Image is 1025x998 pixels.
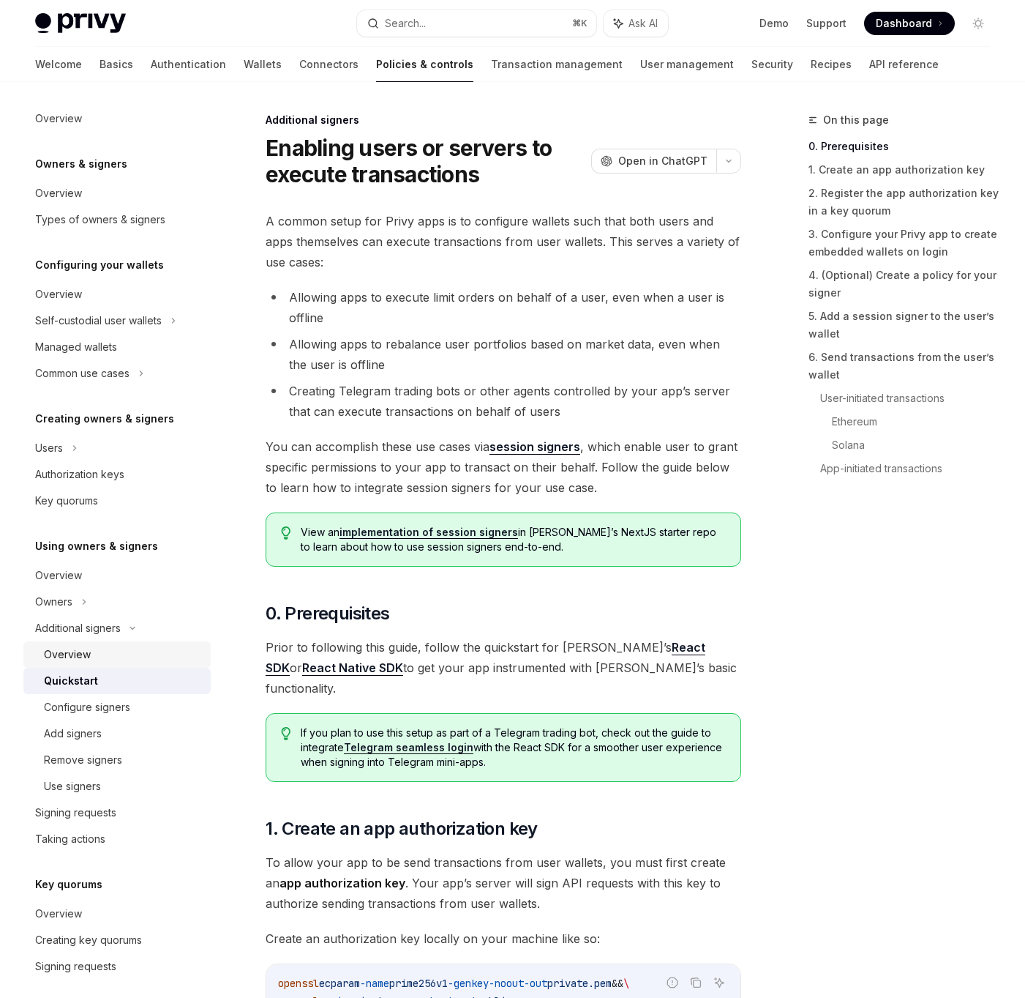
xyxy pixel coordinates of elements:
a: Remove signers [23,747,211,773]
div: Self-custodial user wallets [35,312,162,329]
a: 6. Send transactions from the user’s wallet [808,346,1002,387]
span: -name [360,977,389,990]
a: 1. Create an app authorization key [808,158,1002,182]
a: Basics [100,47,133,82]
div: Overview [35,567,82,584]
a: Types of owners & signers [23,206,211,233]
a: Overview [23,901,211,927]
a: Add signers [23,720,211,747]
span: 0. Prerequisites [266,602,389,625]
a: Creating key quorums [23,927,211,953]
h5: Creating owners & signers [35,410,174,428]
div: Taking actions [35,830,105,848]
a: Dashboard [864,12,955,35]
a: Configure signers [23,694,211,720]
span: ⌘ K [572,18,587,29]
span: A common setup for Privy apps is to configure wallets such that both users and apps themselves ca... [266,211,741,272]
div: Authorization keys [35,466,124,483]
div: Creating key quorums [35,931,142,949]
div: Managed wallets [35,338,117,356]
span: -out [524,977,547,990]
div: Remove signers [44,751,122,769]
div: Overview [35,110,82,127]
a: implementation of session signers [339,526,518,539]
div: Common use cases [35,365,129,382]
a: API reference [869,47,939,82]
img: light logo [35,13,126,34]
button: Ask AI [604,10,668,37]
div: Overview [44,646,91,663]
li: Allowing apps to execute limit orders on behalf of a user, even when a user is offline [266,287,741,328]
span: -genkey [448,977,489,990]
div: Additional signers [266,113,741,127]
a: Welcome [35,47,82,82]
a: Connectors [299,47,358,82]
a: Overview [23,641,211,668]
button: Search...⌘K [357,10,596,37]
span: \ [623,977,629,990]
a: User-initiated transactions [820,387,1002,410]
a: Security [751,47,793,82]
li: Allowing apps to rebalance user portfolios based on market data, even when the user is offline [266,334,741,375]
svg: Tip [281,727,291,740]
div: Owners [35,593,72,611]
div: Add signers [44,725,102,742]
span: To allow your app to be send transactions from user wallets, you must first create an . Your app’... [266,852,741,914]
div: Search... [385,15,426,32]
button: Report incorrect code [663,973,682,992]
div: Quickstart [44,672,98,690]
svg: Tip [281,526,291,540]
a: Signing requests [23,800,211,826]
h5: Owners & signers [35,155,127,173]
button: Copy the contents from the code block [686,973,705,992]
span: If you plan to use this setup as part of a Telegram trading bot, check out the guide to integrate... [301,726,726,770]
button: Toggle dark mode [966,12,990,35]
div: Signing requests [35,958,116,975]
h5: Configuring your wallets [35,256,164,274]
h5: Key quorums [35,876,102,893]
a: App-initiated transactions [820,457,1002,480]
h1: Enabling users or servers to execute transactions [266,135,585,187]
span: View an in [PERSON_NAME]’s NextJS starter repo to learn about how to use session signers end-to-end. [301,525,726,554]
span: Ask AI [628,16,658,31]
span: On this page [823,111,889,129]
span: && [612,977,623,990]
button: Ask AI [710,973,729,992]
a: 3. Configure your Privy app to create embedded wallets on login [808,223,1002,264]
a: Recipes [811,47,852,82]
span: You can accomplish these use cases via , which enable user to grant specific permissions to your ... [266,436,741,498]
a: Signing requests [23,953,211,980]
h5: Using owners & signers [35,537,158,555]
span: Dashboard [876,16,932,31]
li: Creating Telegram trading bots or other agents controlled by your app’s server that can execute t... [266,381,741,422]
a: Ethereum [832,410,1002,433]
div: Overview [35,286,82,303]
span: prime256v1 [389,977,448,990]
a: 4. (Optional) Create a policy for your signer [808,264,1002,305]
a: React Native SDK [302,660,403,676]
div: Overview [35,905,82,923]
div: Types of owners & signers [35,211,165,228]
a: Overview [23,562,211,589]
div: Users [35,439,63,457]
a: Demo [759,16,789,31]
span: 1. Create an app authorization key [266,817,538,841]
a: Overview [23,105,211,132]
a: 0. Prerequisites [808,135,1002,158]
button: Open in ChatGPT [591,149,716,174]
a: session signers [489,439,580,455]
div: Use signers [44,778,101,795]
a: Overview [23,180,211,206]
a: Support [806,16,846,31]
a: Taking actions [23,826,211,852]
div: Configure signers [44,699,130,716]
a: Authentication [151,47,226,82]
a: 5. Add a session signer to the user’s wallet [808,305,1002,346]
a: Transaction management [491,47,623,82]
div: Overview [35,185,82,202]
a: User management [640,47,734,82]
span: private.pem [547,977,612,990]
strong: app authorization key [279,876,405,890]
span: Open in ChatGPT [618,154,707,168]
div: Signing requests [35,804,116,822]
